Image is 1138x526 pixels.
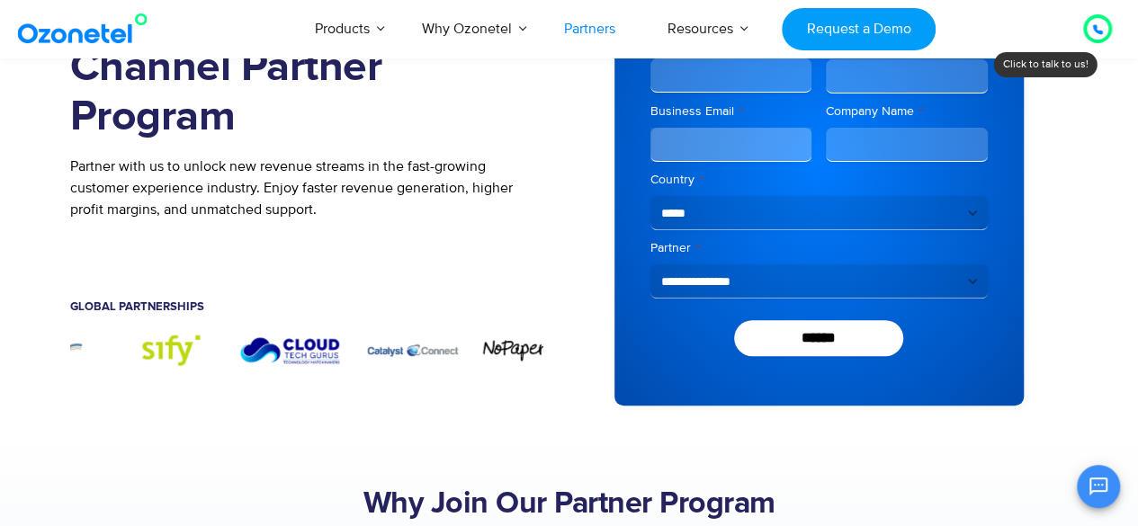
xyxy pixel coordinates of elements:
[650,239,988,257] label: Partner
[115,331,220,370] img: Sify
[115,331,220,370] div: 5 / 7
[650,171,988,189] label: Country
[826,103,988,120] label: Company Name
[650,103,812,120] label: Business Email
[1077,465,1120,508] button: Open chat
[70,486,1069,522] h2: Why Join Our Partner Program
[782,8,936,50] a: Request a Demo
[70,301,542,313] h5: Global Partnerships
[70,331,542,370] div: Image Carousel
[70,156,542,220] p: Partner with us to unlock new revenue streams in the fast-growing customer experience industry. E...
